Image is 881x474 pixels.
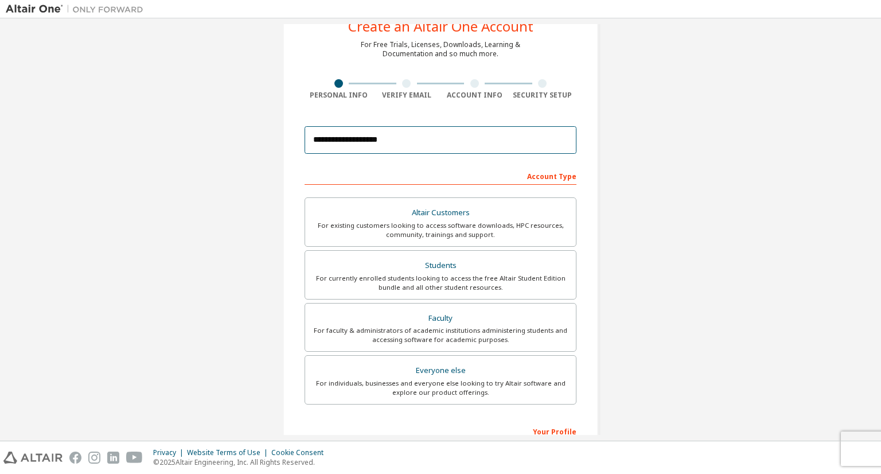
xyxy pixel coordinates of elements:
[509,91,577,100] div: Security Setup
[361,40,520,59] div: For Free Trials, Licenses, Downloads, Learning & Documentation and so much more.
[305,422,576,440] div: Your Profile
[312,379,569,397] div: For individuals, businesses and everyone else looking to try Altair software and explore our prod...
[312,363,569,379] div: Everyone else
[6,3,149,15] img: Altair One
[312,221,569,239] div: For existing customers looking to access software downloads, HPC resources, community, trainings ...
[126,452,143,464] img: youtube.svg
[3,452,63,464] img: altair_logo.svg
[373,91,441,100] div: Verify Email
[348,20,533,33] div: Create an Altair One Account
[88,452,100,464] img: instagram.svg
[312,258,569,274] div: Students
[153,457,330,467] p: © 2025 Altair Engineering, Inc. All Rights Reserved.
[305,91,373,100] div: Personal Info
[187,448,271,457] div: Website Terms of Use
[305,166,576,185] div: Account Type
[312,205,569,221] div: Altair Customers
[271,448,330,457] div: Cookie Consent
[69,452,81,464] img: facebook.svg
[440,91,509,100] div: Account Info
[312,310,569,327] div: Faculty
[107,452,119,464] img: linkedin.svg
[312,326,569,344] div: For faculty & administrators of academic institutions administering students and accessing softwa...
[153,448,187,457] div: Privacy
[312,274,569,292] div: For currently enrolled students looking to access the free Altair Student Edition bundle and all ...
